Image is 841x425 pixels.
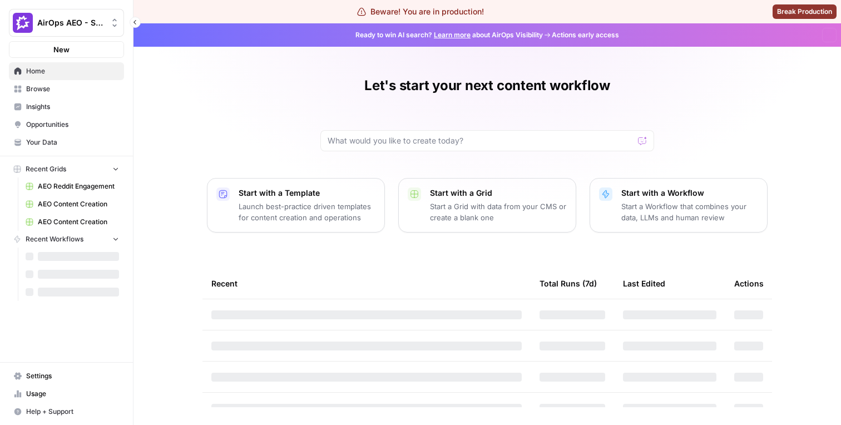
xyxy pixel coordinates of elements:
button: Recent Grids [9,161,124,177]
span: Ready to win AI search? about AirOps Visibility [355,30,543,40]
div: Beware! You are in production! [357,6,484,17]
input: What would you like to create today? [328,135,634,146]
span: Browse [26,84,119,94]
span: AEO Content Creation [38,199,119,209]
span: AirOps AEO - Single Brand (Gong) [37,17,105,28]
button: Help + Support [9,403,124,421]
a: Your Data [9,134,124,151]
span: Settings [26,371,119,381]
p: Start with a Grid [430,187,567,199]
button: Break Production [773,4,837,19]
p: Start a Grid with data from your CMS or create a blank one [430,201,567,223]
a: Browse [9,80,124,98]
span: Usage [26,389,119,399]
a: Learn more [434,31,471,39]
p: Start with a Template [239,187,375,199]
button: Recent Workflows [9,231,124,248]
button: Start with a TemplateLaunch best-practice driven templates for content creation and operations [207,178,385,233]
div: Total Runs (7d) [540,268,597,299]
a: Settings [9,367,124,385]
span: Break Production [777,7,832,17]
a: Home [9,62,124,80]
button: New [9,41,124,58]
div: Recent [211,268,522,299]
p: Start a Workflow that combines your data, LLMs and human review [621,201,758,223]
span: Actions early access [552,30,619,40]
div: Actions [734,268,764,299]
p: Launch best-practice driven templates for content creation and operations [239,201,375,223]
span: Help + Support [26,407,119,417]
span: Your Data [26,137,119,147]
button: Start with a WorkflowStart a Workflow that combines your data, LLMs and human review [590,178,768,233]
span: Insights [26,102,119,112]
span: Home [26,66,119,76]
img: AirOps AEO - Single Brand (Gong) Logo [13,13,33,33]
a: AEO Content Creation [21,195,124,213]
a: Usage [9,385,124,403]
span: Recent Workflows [26,234,83,244]
a: Opportunities [9,116,124,134]
span: Recent Grids [26,164,66,174]
a: Insights [9,98,124,116]
a: AEO Reddit Engagement [21,177,124,195]
p: Start with a Workflow [621,187,758,199]
button: Workspace: AirOps AEO - Single Brand (Gong) [9,9,124,37]
span: AEO Reddit Engagement [38,181,119,191]
span: AEO Content Creation [38,217,119,227]
button: Start with a GridStart a Grid with data from your CMS or create a blank one [398,178,576,233]
span: New [53,44,70,55]
a: AEO Content Creation [21,213,124,231]
h1: Let's start your next content workflow [364,77,610,95]
div: Last Edited [623,268,665,299]
span: Opportunities [26,120,119,130]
